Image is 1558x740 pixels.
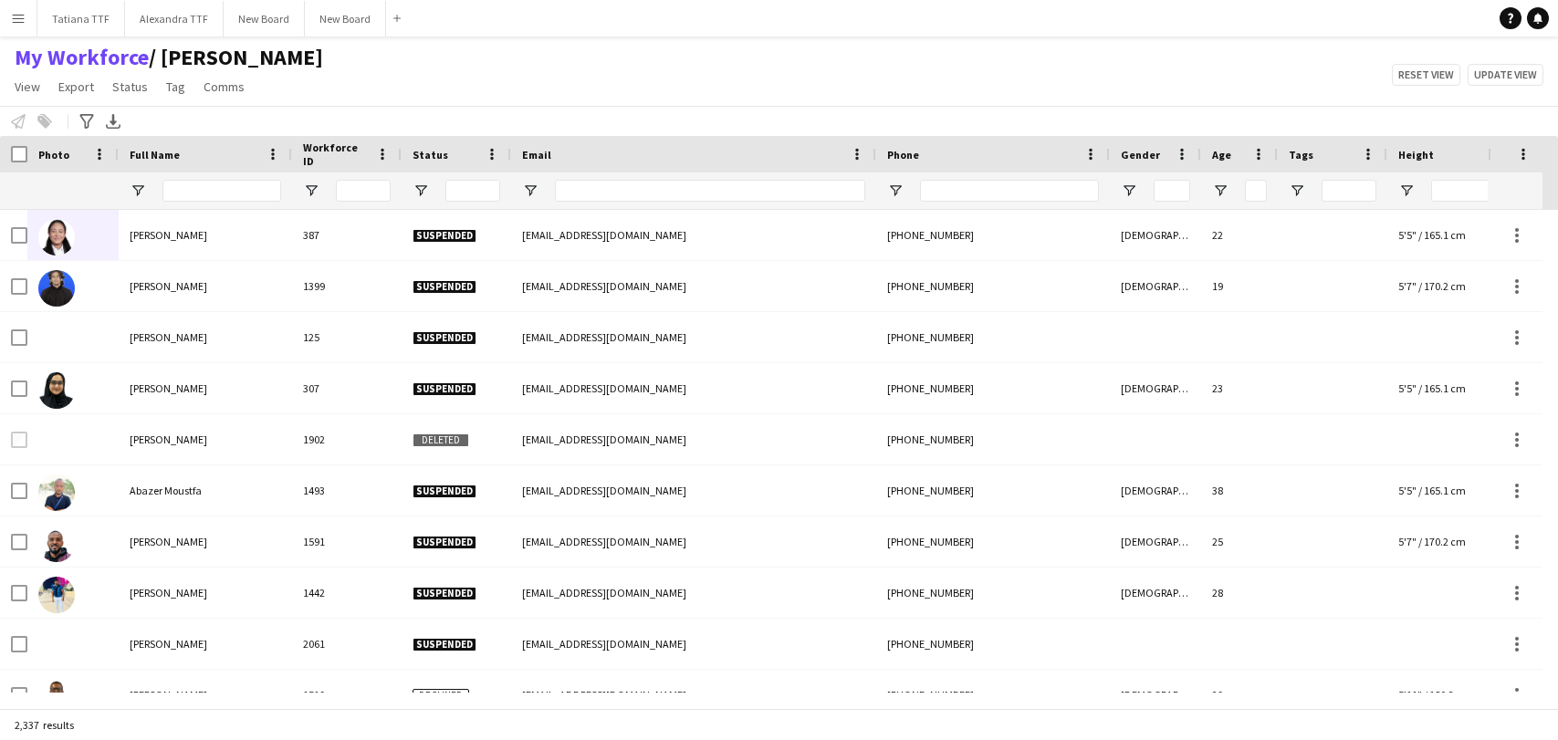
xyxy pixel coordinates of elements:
div: [PHONE_NUMBER] [876,261,1110,311]
button: Update view [1468,64,1543,86]
input: Row Selection is disabled for this row (unchecked) [11,432,27,448]
span: [PERSON_NAME] [130,637,207,651]
input: Tags Filter Input [1322,180,1376,202]
div: [PHONE_NUMBER] [876,312,1110,362]
a: View [7,75,47,99]
div: [DEMOGRAPHIC_DATA] [1110,670,1201,720]
input: Status Filter Input [445,180,500,202]
div: 19 [1201,261,1278,311]
button: Open Filter Menu [1289,182,1305,199]
button: Open Filter Menu [1398,182,1415,199]
div: [DEMOGRAPHIC_DATA] [1110,465,1201,516]
span: Height [1398,148,1434,162]
span: Declined [413,689,469,703]
button: Tatiana TTF [37,1,125,36]
div: [EMAIL_ADDRESS][DOMAIN_NAME] [511,210,876,260]
div: 23 [1201,363,1278,413]
app-action-btn: Advanced filters [76,110,98,132]
img: Abazer Moustfa [38,474,75,511]
div: [EMAIL_ADDRESS][DOMAIN_NAME] [511,670,876,720]
div: [PHONE_NUMBER] [876,414,1110,464]
div: 1399 [292,261,402,311]
img: Aahd Abdullah [38,219,75,255]
div: 1902 [292,414,402,464]
div: 1519 [292,670,402,720]
img: Abbas Eltigani [38,577,75,613]
div: [EMAIL_ADDRESS][DOMAIN_NAME] [511,363,876,413]
span: [PERSON_NAME] [130,228,207,242]
div: [DEMOGRAPHIC_DATA] [1110,261,1201,311]
button: New Board [305,1,386,36]
div: 2061 [292,619,402,669]
div: [PHONE_NUMBER] [876,465,1110,516]
span: Suspended [413,587,476,600]
div: 387 [292,210,402,260]
span: [PERSON_NAME] [130,279,207,293]
span: Suspended [413,382,476,396]
div: 28 [1201,568,1278,618]
span: Photo [38,148,69,162]
a: Comms [196,75,252,99]
a: My Workforce [15,44,149,71]
span: [PERSON_NAME] [130,586,207,599]
div: 1493 [292,465,402,516]
div: 125 [292,312,402,362]
input: Full Name Filter Input [162,180,281,202]
button: Open Filter Menu [303,182,319,199]
span: View [15,78,40,95]
button: Alexandra TTF [125,1,224,36]
div: [PHONE_NUMBER] [876,619,1110,669]
span: Suspended [413,331,476,345]
span: Age [1212,148,1231,162]
div: [DEMOGRAPHIC_DATA] [1110,363,1201,413]
span: Tag [166,78,185,95]
span: [PERSON_NAME] [130,381,207,395]
div: [PHONE_NUMBER] [876,363,1110,413]
img: Aayisha Mezna [38,372,75,409]
button: Open Filter Menu [130,182,146,199]
span: Gender [1121,148,1160,162]
div: [PHONE_NUMBER] [876,568,1110,618]
span: Abazer Moustfa [130,484,202,497]
button: Open Filter Menu [413,182,429,199]
div: [EMAIL_ADDRESS][DOMAIN_NAME] [511,261,876,311]
button: Open Filter Menu [522,182,539,199]
div: 307 [292,363,402,413]
span: Tags [1289,148,1313,162]
div: [DEMOGRAPHIC_DATA] [1110,568,1201,618]
div: 1591 [292,516,402,567]
img: Abbas Alsyed [38,526,75,562]
div: [EMAIL_ADDRESS][DOMAIN_NAME] [511,414,876,464]
button: Reset view [1392,64,1460,86]
span: Email [522,148,551,162]
div: [DEMOGRAPHIC_DATA] [1110,516,1201,567]
input: Workforce ID Filter Input [336,180,391,202]
div: 25 [1201,516,1278,567]
span: [PERSON_NAME] [130,688,207,702]
span: Suspended [413,536,476,549]
div: [EMAIL_ADDRESS][DOMAIN_NAME] [511,465,876,516]
span: TATIANA [149,44,323,71]
input: Email Filter Input [555,180,865,202]
img: Abdalbagi Elsheikh [38,679,75,715]
span: Suspended [413,485,476,498]
button: New Board [224,1,305,36]
div: 29 [1201,670,1278,720]
div: [EMAIL_ADDRESS][DOMAIN_NAME] [511,516,876,567]
span: Status [413,148,448,162]
input: Age Filter Input [1245,180,1267,202]
a: Export [51,75,101,99]
a: Tag [159,75,193,99]
span: Suspended [413,229,476,243]
a: Status [105,75,155,99]
button: Open Filter Menu [887,182,904,199]
div: [EMAIL_ADDRESS][DOMAIN_NAME] [511,619,876,669]
div: [PHONE_NUMBER] [876,516,1110,567]
span: Status [112,78,148,95]
span: Export [58,78,94,95]
div: [DEMOGRAPHIC_DATA] [1110,210,1201,260]
span: Comms [204,78,245,95]
span: Suspended [413,638,476,651]
span: Workforce ID [303,141,369,168]
app-action-btn: Export XLSX [102,110,124,132]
